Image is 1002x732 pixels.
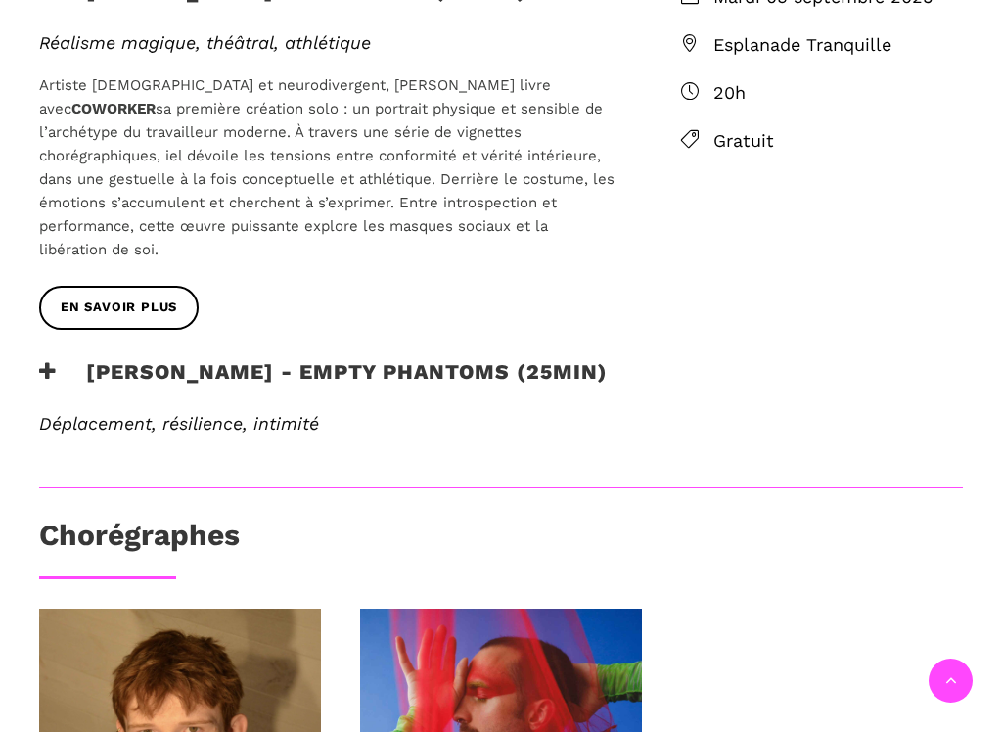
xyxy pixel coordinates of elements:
[713,79,963,108] span: 20h
[39,359,608,408] h3: [PERSON_NAME] - Empty phantoms (25min)
[713,127,963,156] span: Gratuit
[71,100,156,117] strong: COWORKER
[39,73,617,261] p: Artiste [DEMOGRAPHIC_DATA] et neurodivergent, [PERSON_NAME] livre avec sa première création solo ...
[61,297,177,318] span: EN SAVOIR PLUS
[713,31,963,60] span: Esplanade Tranquille
[39,518,240,567] h3: Chorégraphes
[39,32,371,53] em: Réalisme magique, théâtral, athlétique
[39,413,319,434] em: Déplacement, résilience, intimité
[39,286,199,330] a: EN SAVOIR PLUS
